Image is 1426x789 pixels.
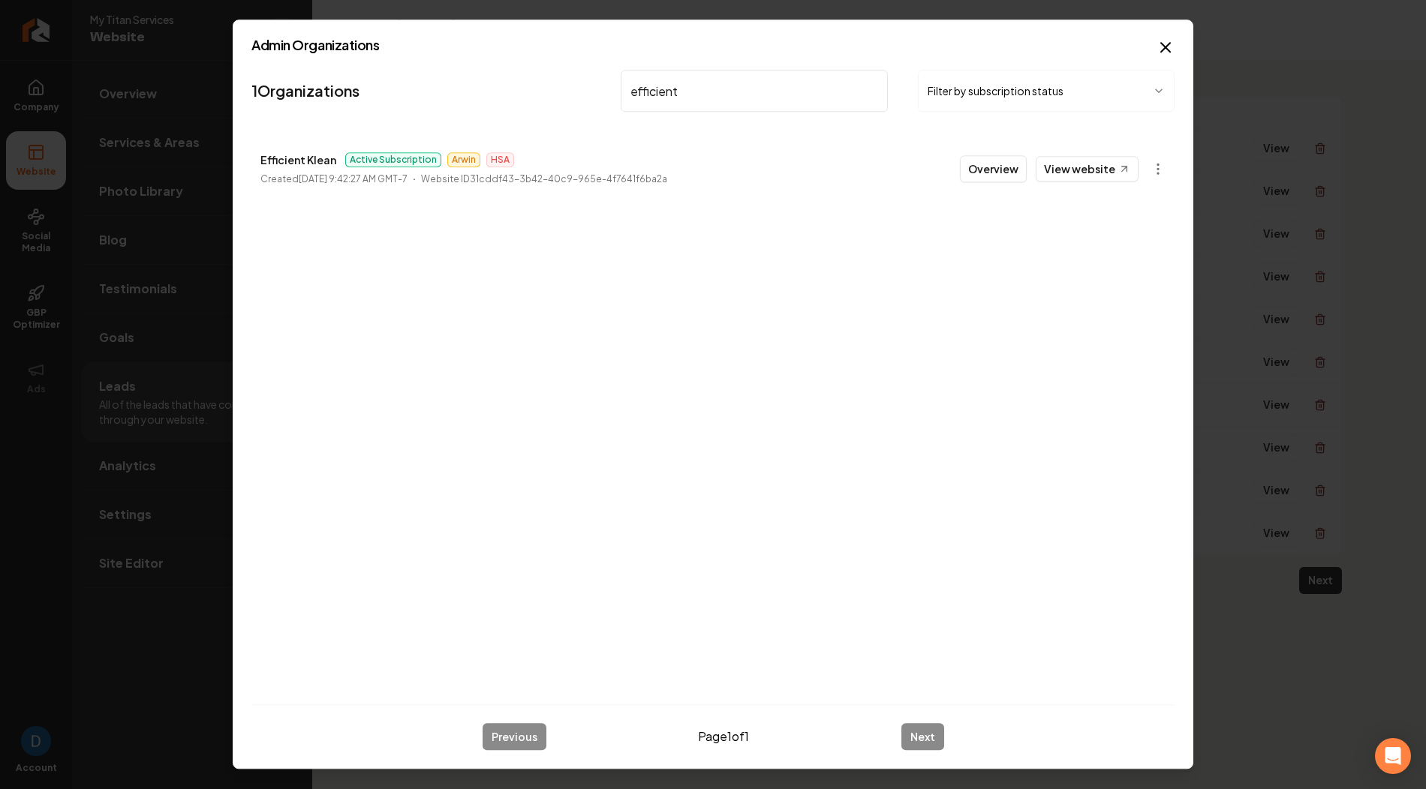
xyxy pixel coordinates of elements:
span: Arwin [447,152,480,167]
span: HSA [486,152,514,167]
p: Efficient Klean [260,151,336,169]
p: Created [260,172,408,187]
p: Website ID 31cddf43-3b42-40c9-965e-4f7641f6ba2a [421,172,667,187]
span: Page 1 of 1 [698,728,749,746]
input: Search by name or ID [621,70,888,112]
h2: Admin Organizations [251,38,1175,52]
a: 1Organizations [251,80,360,101]
span: Active Subscription [345,152,441,167]
time: [DATE] 9:42:27 AM GMT-7 [299,173,408,184]
a: View website [1036,156,1139,181]
button: Overview [960,155,1027,182]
